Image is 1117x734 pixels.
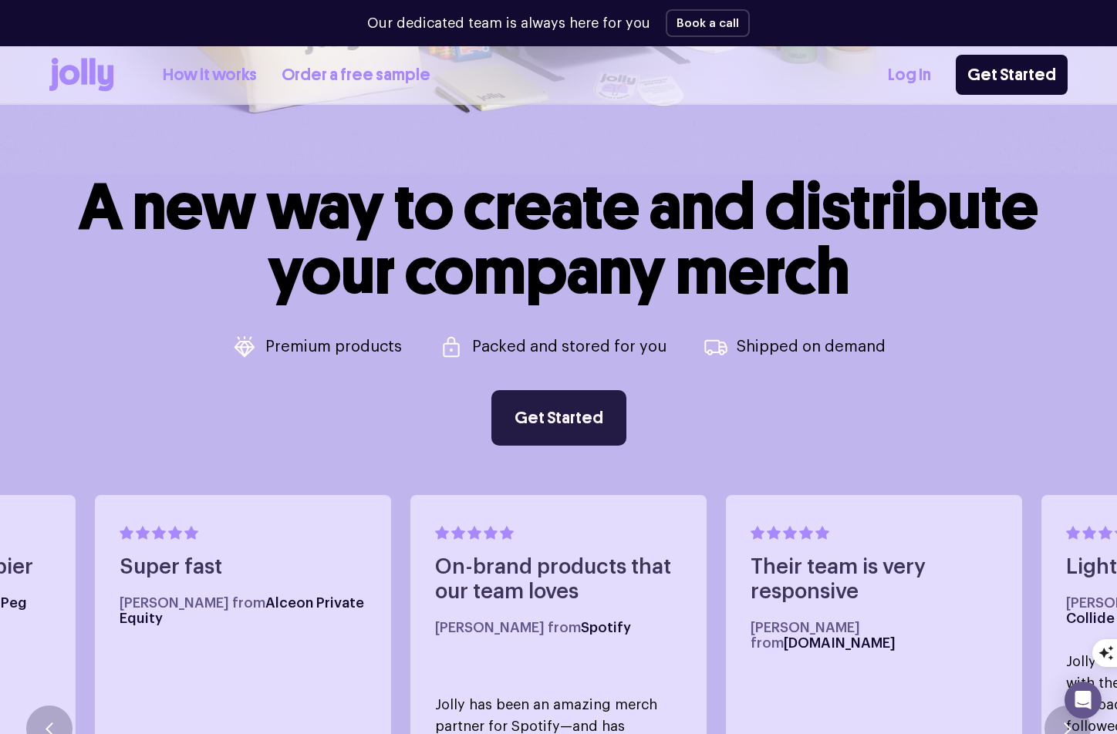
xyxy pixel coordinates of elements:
a: How it works [163,62,257,88]
h4: Their team is very responsive [751,555,997,604]
p: Packed and stored for you [472,339,666,355]
h5: [PERSON_NAME] from [120,595,366,626]
h4: Super fast [120,555,366,580]
span: [DOMAIN_NAME] [784,636,896,650]
a: Order a free sample [282,62,430,88]
p: Our dedicated team is always here for you [367,13,650,34]
a: Get Started [491,390,626,446]
span: Spotify [581,621,631,635]
h1: A new way to create and distribute your company merch [79,174,1038,304]
a: Get Started [956,55,1068,95]
h5: [PERSON_NAME] from [435,620,682,635]
div: Open Intercom Messenger [1065,682,1102,719]
h4: On-brand products that our team loves [435,555,682,604]
a: Log In [888,62,931,88]
button: Book a call [666,9,750,37]
p: Premium products [265,339,402,355]
p: Shipped on demand [737,339,886,355]
h5: [PERSON_NAME] from [751,620,997,651]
